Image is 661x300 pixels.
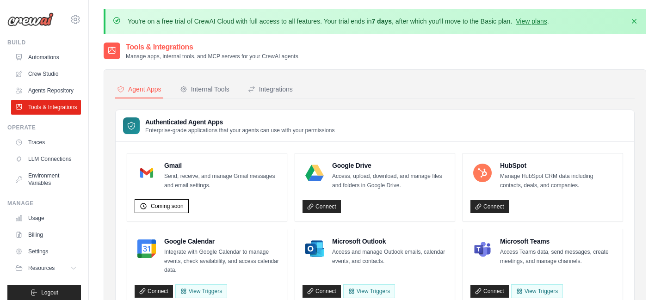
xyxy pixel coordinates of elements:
img: Logo [7,12,54,26]
a: Settings [11,244,81,259]
h2: Tools & Integrations [126,42,298,53]
p: Send, receive, and manage Gmail messages and email settings. [164,172,279,190]
a: Connect [303,285,341,298]
div: Build [7,39,81,46]
: View Triggers [511,284,563,298]
a: Connect [470,285,509,298]
div: Internal Tools [180,85,229,94]
img: Google Drive Logo [305,164,324,182]
div: Operate [7,124,81,131]
span: Resources [28,264,55,272]
div: Agent Apps [117,85,161,94]
h4: Google Calendar [164,237,279,246]
img: HubSpot Logo [473,164,492,182]
button: Integrations [246,81,295,98]
a: Crew Studio [11,67,81,81]
a: Agents Repository [11,83,81,98]
h4: Microsoft Outlook [332,237,447,246]
a: LLM Connections [11,152,81,166]
img: Google Calendar Logo [137,239,156,258]
button: Agent Apps [115,81,163,98]
a: Usage [11,211,81,226]
div: Manage [7,200,81,207]
a: Tools & Integrations [11,100,81,115]
p: You're on a free trial of CrewAI Cloud with full access to all features. Your trial ends in , aft... [128,17,549,26]
h4: HubSpot [500,161,615,170]
p: Manage apps, internal tools, and MCP servers for your CrewAI agents [126,53,298,60]
a: Connect [135,285,173,298]
a: Connect [303,200,341,213]
a: Connect [470,200,509,213]
span: Coming soon [151,202,184,210]
div: Integrations [248,85,293,94]
a: Environment Variables [11,168,81,190]
a: Automations [11,50,81,65]
p: Access and manage Outlook emails, calendar events, and contacts. [332,248,447,266]
h4: Microsoft Teams [500,237,615,246]
p: Integrate with Google Calendar to manage events, check availability, and access calendar data. [164,248,279,275]
h4: Google Drive [332,161,447,170]
button: Resources [11,261,81,276]
a: Billing [11,227,81,242]
img: Microsoft Teams Logo [473,239,492,258]
h4: Gmail [164,161,279,170]
img: Microsoft Outlook Logo [305,239,324,258]
: View Triggers [343,284,395,298]
p: Manage HubSpot CRM data including contacts, deals, and companies. [500,172,615,190]
h3: Authenticated Agent Apps [145,117,335,127]
p: Enterprise-grade applications that your agents can use with your permissions [145,127,335,134]
a: Traces [11,135,81,150]
strong: 7 days [371,18,392,25]
img: Gmail Logo [137,164,156,182]
p: Access, upload, download, and manage files and folders in Google Drive. [332,172,447,190]
button: View Triggers [175,284,227,298]
a: View plans [516,18,547,25]
button: Internal Tools [178,81,231,98]
p: Access Teams data, send messages, create meetings, and manage channels. [500,248,615,266]
span: Logout [41,289,58,296]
